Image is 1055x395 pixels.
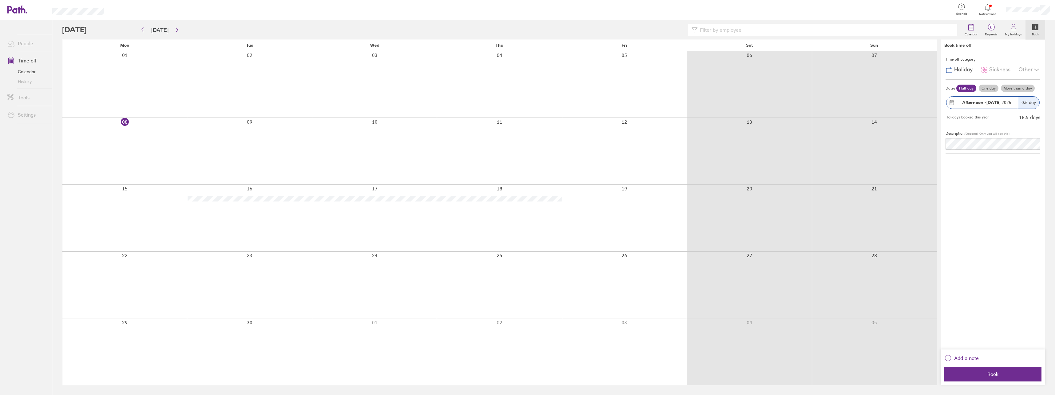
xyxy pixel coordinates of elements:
[2,109,52,121] a: Settings
[120,43,129,48] span: Mon
[979,85,998,92] label: One day
[946,55,1040,64] div: Time off category
[370,43,379,48] span: Wed
[2,37,52,50] a: People
[961,31,981,36] label: Calendar
[981,31,1001,36] label: Requests
[2,91,52,104] a: Tools
[952,12,972,16] span: Get help
[949,371,1037,377] span: Book
[965,132,1010,136] span: (Optional. Only you will see this)
[946,93,1040,112] button: Afternoon -[DATE] 20250.5 day
[2,77,52,86] a: History
[944,43,972,48] div: Book time off
[1001,85,1035,92] label: More than a day
[961,20,981,40] a: Calendar
[1018,97,1039,109] div: 0.5 day
[946,131,965,136] span: Description
[1001,20,1025,40] a: My holidays
[746,43,753,48] span: Sat
[1001,31,1025,36] label: My holidays
[622,43,627,48] span: Fri
[870,43,878,48] span: Sun
[2,67,52,77] a: Calendar
[978,12,998,16] span: Notifications
[246,43,253,48] span: Tue
[946,115,989,119] div: Holidays booked this year
[986,100,1000,105] strong: [DATE]
[962,100,986,105] strong: Afternoon -
[1018,64,1040,76] div: Other
[954,353,979,363] span: Add a note
[2,54,52,67] a: Time off
[146,25,173,35] button: [DATE]
[946,86,955,90] span: Dates
[1025,20,1045,40] a: Book
[944,367,1041,381] button: Book
[954,66,973,73] span: Holiday
[981,25,1001,30] span: 0
[962,100,1011,105] span: 2025
[1028,31,1043,36] label: Book
[1019,114,1040,120] div: 18.5 days
[697,24,954,36] input: Filter by employee
[981,20,1001,40] a: 0Requests
[944,353,979,363] button: Add a note
[496,43,503,48] span: Thu
[978,3,998,16] a: Notifications
[956,85,976,92] label: Half day
[989,66,1010,73] span: Sickness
